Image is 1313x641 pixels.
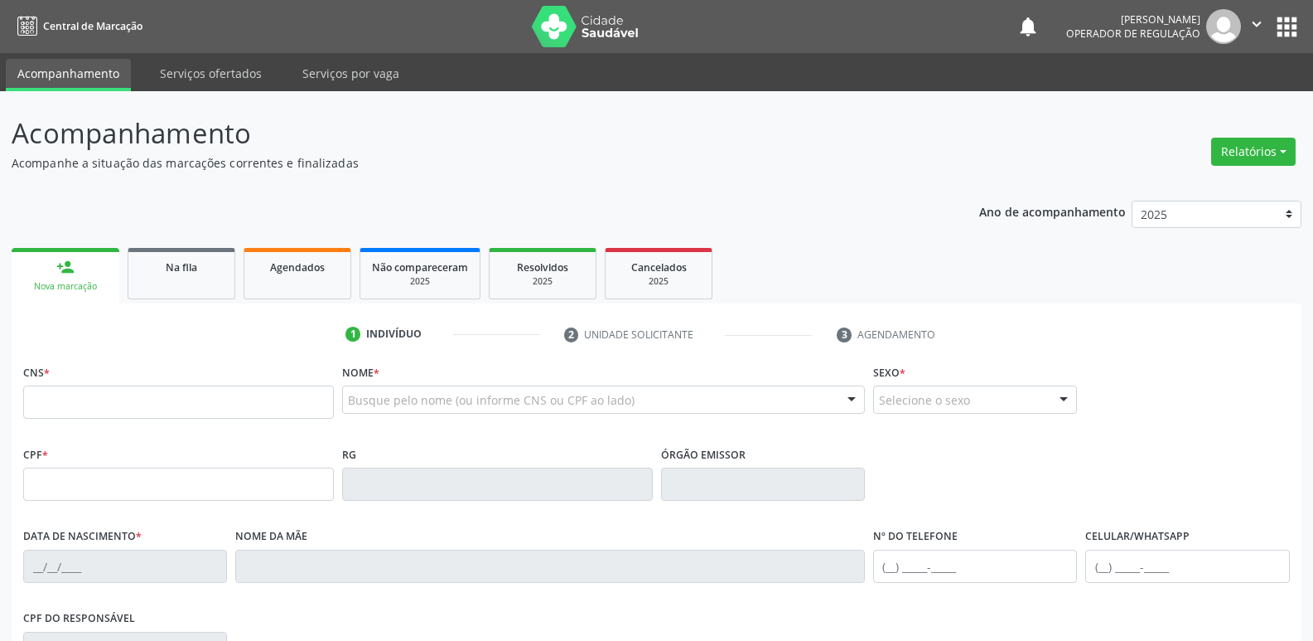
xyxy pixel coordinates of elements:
p: Ano de acompanhamento [979,201,1126,221]
a: Serviços ofertados [148,59,273,88]
a: Serviços por vaga [291,59,411,88]
div: 2025 [617,275,700,288]
button: notifications [1016,15,1040,38]
span: Resolvidos [517,260,568,274]
label: Nº do Telefone [873,524,958,550]
a: Central de Marcação [12,12,142,40]
span: Operador de regulação [1066,27,1200,41]
label: RG [342,442,356,468]
div: [PERSON_NAME] [1066,12,1200,27]
span: Central de Marcação [43,19,142,33]
p: Acompanhamento [12,113,915,154]
label: Órgão emissor [661,442,746,468]
input: (__) _____-_____ [1085,550,1289,583]
div: Indivíduo [366,327,422,342]
label: Nome [342,360,379,386]
label: Sexo [873,360,905,386]
button: Relatórios [1211,138,1296,166]
div: 1 [345,327,360,342]
button:  [1241,9,1272,44]
input: __/__/____ [23,550,227,583]
div: Nova marcação [23,280,108,293]
label: CNS [23,360,50,386]
img: img [1206,9,1241,44]
label: Nome da mãe [235,524,307,550]
p: Acompanhe a situação das marcações correntes e finalizadas [12,154,915,172]
i:  [1248,15,1266,33]
label: CPF [23,442,48,468]
span: Não compareceram [372,260,468,274]
span: Cancelados [631,260,687,274]
a: Acompanhamento [6,59,131,91]
span: Busque pelo nome (ou informe CNS ou CPF ao lado) [348,391,635,409]
span: Na fila [166,260,197,274]
input: (__) _____-_____ [873,550,1077,583]
div: 2025 [372,275,468,288]
span: Selecione o sexo [879,391,970,409]
span: Agendados [270,260,325,274]
label: CPF do responsável [23,606,135,632]
label: Celular/WhatsApp [1085,524,1190,550]
div: 2025 [501,275,584,288]
label: Data de nascimento [23,524,142,550]
div: person_add [56,258,75,276]
button: apps [1272,12,1301,41]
